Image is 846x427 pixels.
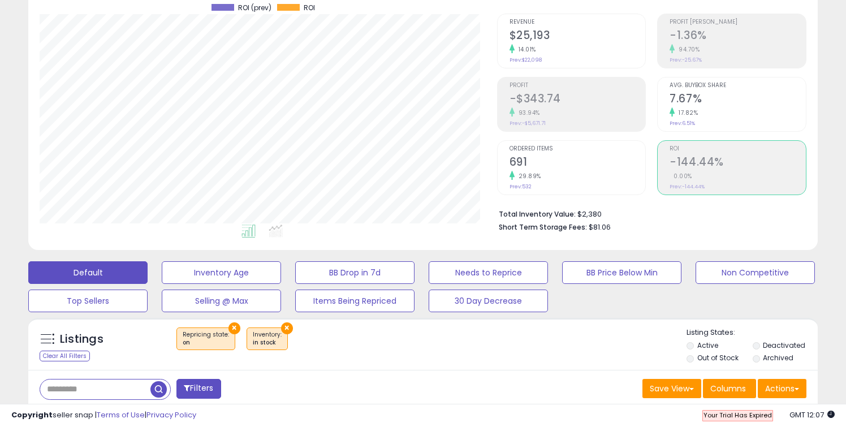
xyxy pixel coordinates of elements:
span: Columns [710,383,746,394]
button: Top Sellers [28,290,148,312]
h2: -1.36% [670,29,806,44]
li: $2,380 [499,206,798,220]
button: Needs to Reprice [429,261,548,284]
small: 0.00% [670,172,692,180]
small: 14.01% [515,45,536,54]
span: Ordered Items [510,146,646,152]
b: Short Term Storage Fees: [499,222,587,232]
small: 93.94% [515,109,540,117]
div: in stock [253,339,282,347]
span: Your Trial Has Expired [703,411,772,420]
span: Profit [510,83,646,89]
span: Profit [PERSON_NAME] [670,19,806,25]
span: ROI [670,146,806,152]
button: Columns [703,379,756,398]
label: Deactivated [763,340,805,350]
small: Prev: $22,098 [510,57,542,63]
button: BB Drop in 7d [295,261,415,284]
span: 2025-09-8 12:07 GMT [789,409,835,420]
b: Total Inventory Value: [499,209,576,219]
button: × [228,322,240,334]
button: Filters [176,379,221,399]
div: seller snap | | [11,410,196,421]
span: Revenue [510,19,646,25]
button: Selling @ Max [162,290,281,312]
button: Save View [642,379,701,398]
p: Listing States: [687,327,818,338]
h2: 691 [510,156,646,171]
button: Actions [758,379,806,398]
div: on [183,339,229,347]
h2: -$343.74 [510,92,646,107]
button: Inventory Age [162,261,281,284]
h5: Listings [60,331,103,347]
h2: -144.44% [670,156,806,171]
small: Prev: -25.67% [670,57,702,63]
label: Out of Stock [697,353,739,363]
button: Items Being Repriced [295,290,415,312]
small: 17.82% [675,109,698,117]
small: Prev: -$5,671.71 [510,120,546,127]
span: Repricing state : [183,330,229,347]
span: ROI [304,4,315,12]
label: Archived [763,353,793,363]
small: Prev: -144.44% [670,183,705,190]
button: BB Price Below Min [562,261,681,284]
span: Avg. Buybox Share [670,83,806,89]
a: Terms of Use [97,409,145,420]
small: 94.70% [675,45,700,54]
button: 30 Day Decrease [429,290,548,312]
a: Privacy Policy [146,409,196,420]
button: Non Competitive [696,261,815,284]
label: Active [697,340,718,350]
small: 29.89% [515,172,541,180]
div: Clear All Filters [40,351,90,361]
strong: Copyright [11,409,53,420]
small: Prev: 6.51% [670,120,695,127]
span: $81.06 [589,222,611,232]
h2: 7.67% [670,92,806,107]
span: ROI (prev) [238,4,271,12]
button: Default [28,261,148,284]
button: × [281,322,293,334]
small: Prev: 532 [510,183,532,190]
h2: $25,193 [510,29,646,44]
span: Inventory : [253,330,282,347]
